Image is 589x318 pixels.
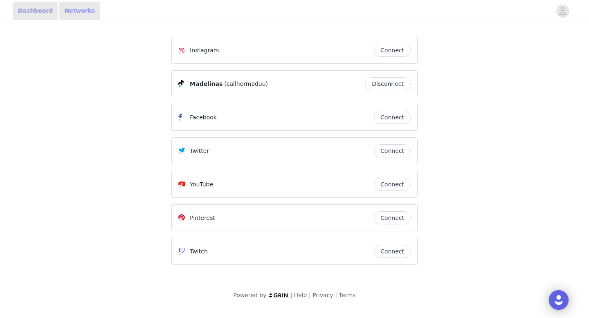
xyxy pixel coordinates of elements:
button: Connect [374,144,411,157]
a: Dashboard [13,2,58,20]
button: Connect [374,111,411,124]
span: Madelinas [190,80,223,88]
button: Connect [374,44,411,57]
button: Connect [374,245,411,258]
a: Networks [59,2,100,20]
p: Instagram [190,46,219,55]
a: Terms [339,292,355,298]
span: | [335,292,337,298]
p: Twitter [190,147,209,155]
a: Privacy [312,292,333,298]
button: Connect [374,178,411,191]
button: Connect [374,211,411,224]
div: avatar [559,4,567,18]
p: YouTube [190,180,213,189]
div: Open Intercom Messenger [549,290,569,310]
p: Pinterest [190,214,215,222]
p: Facebook [190,113,217,122]
span: | [309,292,311,298]
img: logo [268,293,289,298]
span: (callhermaduu) [224,80,268,88]
p: Twitch [190,247,208,256]
img: Instagram Icon [178,47,185,54]
button: Disconnect [365,77,411,90]
span: Powered by [233,292,266,298]
span: | [290,292,292,298]
a: Help [294,292,307,298]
